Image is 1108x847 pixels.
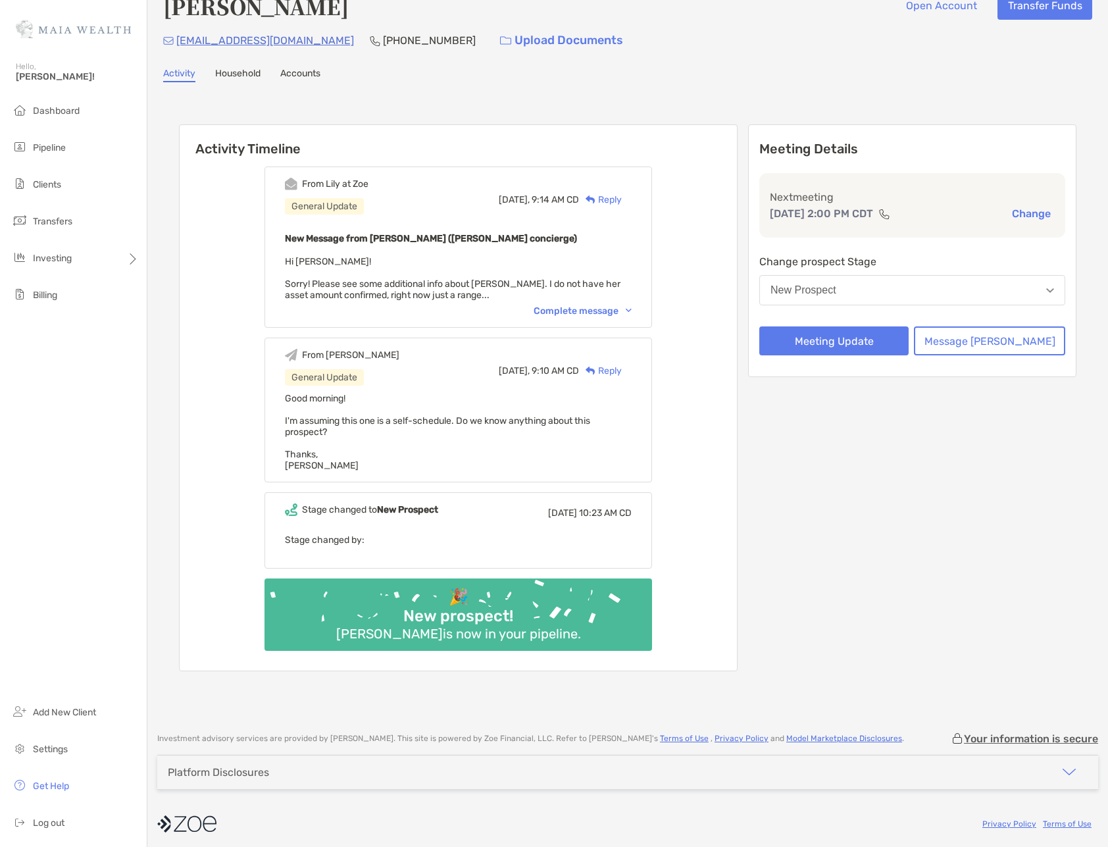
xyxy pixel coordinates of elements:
[982,819,1036,829] a: Privacy Policy
[759,253,1065,270] p: Change prospect Stage
[626,309,632,313] img: Chevron icon
[759,326,909,355] button: Meeting Update
[548,507,577,519] span: [DATE]
[163,68,195,82] a: Activity
[579,507,632,519] span: 10:23 AM CD
[500,36,511,45] img: button icon
[302,349,399,361] div: From [PERSON_NAME]
[16,5,131,53] img: Zoe Logo
[157,734,904,744] p: Investment advisory services are provided by [PERSON_NAME] . This site is powered by Zoe Financia...
[579,193,622,207] div: Reply
[370,36,380,46] img: Phone Icon
[770,284,836,296] div: New Prospect
[586,367,595,375] img: Reply icon
[1061,764,1077,780] img: icon arrow
[660,734,709,743] a: Terms of Use
[383,32,476,49] p: [PHONE_NUMBER]
[491,26,632,55] a: Upload Documents
[33,290,57,301] span: Billing
[443,588,474,607] div: 🎉
[12,777,28,793] img: get-help icon
[532,194,579,205] span: 9:14 AM CD
[12,249,28,265] img: investing icon
[12,704,28,719] img: add_new_client icon
[12,814,28,830] img: logout icon
[759,141,1065,157] p: Meeting Details
[586,195,595,204] img: Reply icon
[285,503,297,516] img: Event icon
[302,504,438,515] div: Stage changed to
[285,256,620,301] span: Hi [PERSON_NAME]! Sorry! Please see some additional info about [PERSON_NAME]. I do not have her a...
[12,102,28,118] img: dashboard icon
[532,365,579,376] span: 9:10 AM CD
[715,734,768,743] a: Privacy Policy
[176,32,354,49] p: [EMAIL_ADDRESS][DOMAIN_NAME]
[163,37,174,45] img: Email Icon
[1043,819,1092,829] a: Terms of Use
[1008,207,1055,220] button: Change
[180,125,737,157] h6: Activity Timeline
[16,71,139,82] span: [PERSON_NAME]!
[759,275,1065,305] button: New Prospect
[12,176,28,192] img: clients icon
[770,189,1055,205] p: Next meeting
[33,707,96,718] span: Add New Client
[285,393,590,471] span: Good morning! I'm assuming this one is a self-schedule. Do we know anything about this prospect? ...
[285,369,364,386] div: General Update
[33,817,64,829] span: Log out
[33,216,72,227] span: Transfers
[33,142,66,153] span: Pipeline
[33,105,80,116] span: Dashboard
[33,744,68,755] span: Settings
[33,253,72,264] span: Investing
[33,179,61,190] span: Clients
[964,732,1098,745] p: Your information is secure
[264,578,652,640] img: Confetti
[285,349,297,361] img: Event icon
[285,233,577,244] b: New Message from [PERSON_NAME] ([PERSON_NAME] concierge)
[398,607,518,626] div: New prospect!
[331,626,586,642] div: [PERSON_NAME] is now in your pipeline.
[285,532,632,548] p: Stage changed by:
[285,198,364,215] div: General Update
[12,213,28,228] img: transfers icon
[168,766,269,779] div: Platform Disclosures
[12,740,28,756] img: settings icon
[534,305,632,317] div: Complete message
[499,194,530,205] span: [DATE],
[280,68,320,82] a: Accounts
[12,139,28,155] img: pipeline icon
[579,364,622,378] div: Reply
[377,504,438,515] b: New Prospect
[215,68,261,82] a: Household
[157,809,216,839] img: company logo
[914,326,1065,355] button: Message [PERSON_NAME]
[302,178,368,190] div: From Lily at Zoe
[499,365,530,376] span: [DATE],
[1046,288,1054,293] img: Open dropdown arrow
[770,205,873,222] p: [DATE] 2:00 PM CDT
[285,178,297,190] img: Event icon
[12,286,28,302] img: billing icon
[878,209,890,219] img: communication type
[33,781,69,792] span: Get Help
[786,734,902,743] a: Model Marketplace Disclosures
